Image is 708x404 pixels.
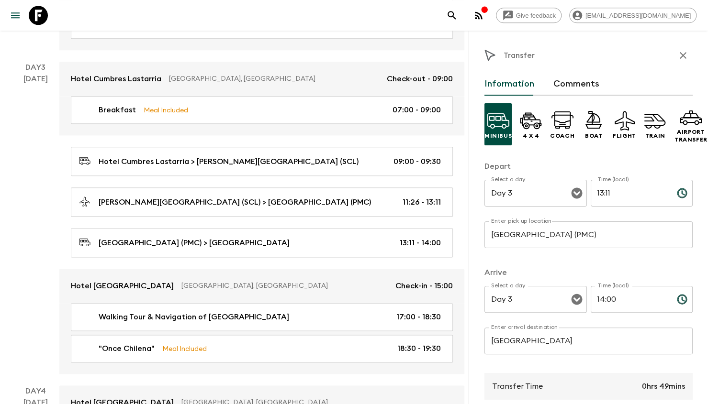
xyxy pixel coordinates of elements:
[59,62,464,96] a: Hotel Cumbres Lastarria[GEOGRAPHIC_DATA], [GEOGRAPHIC_DATA]Check-out - 09:00
[393,156,441,167] p: 09:00 - 09:30
[511,12,561,19] span: Give feedback
[504,50,535,61] p: Transfer
[169,74,379,84] p: [GEOGRAPHIC_DATA], [GEOGRAPHIC_DATA]
[570,186,584,200] button: Open
[570,293,584,306] button: Open
[71,280,174,292] p: Hotel [GEOGRAPHIC_DATA]
[484,267,693,278] p: Arrive
[484,73,534,96] button: Information
[71,228,453,257] a: [GEOGRAPHIC_DATA] (PMC) > [GEOGRAPHIC_DATA]13:11 - 14:00
[395,280,453,292] p: Check-in - 15:00
[673,184,692,203] button: Choose time, selected time is 1:11 PM
[387,73,453,85] p: Check-out - 09:00
[99,343,155,354] p: "Once Chilena"
[491,323,558,331] label: Enter arrival destination
[99,156,359,167] p: Hotel Cumbres Lastarria > [PERSON_NAME][GEOGRAPHIC_DATA] (SCL)
[674,128,708,143] p: Airport Transfer
[591,286,669,313] input: hh:mm
[11,62,59,73] p: Day 3
[580,12,696,19] span: [EMAIL_ADDRESS][DOMAIN_NAME]
[59,269,464,303] a: Hotel [GEOGRAPHIC_DATA][GEOGRAPHIC_DATA], [GEOGRAPHIC_DATA]Check-in - 15:00
[397,343,441,354] p: 18:30 - 19:30
[645,132,665,140] p: Train
[71,187,453,217] a: [PERSON_NAME][GEOGRAPHIC_DATA] (SCL) > [GEOGRAPHIC_DATA] (PMC)11:26 - 13:11
[491,175,525,184] label: Select a day
[523,132,539,140] p: 4 x 4
[181,281,388,291] p: [GEOGRAPHIC_DATA], [GEOGRAPHIC_DATA]
[99,311,289,323] p: Walking Tour & Navigation of [GEOGRAPHIC_DATA]
[484,161,693,172] p: Depart
[71,335,453,362] a: "Once Chilena"Meal Included18:30 - 19:30
[550,132,574,140] p: Coach
[400,237,441,249] p: 13:11 - 14:00
[484,132,512,140] p: Minibus
[71,96,453,124] a: BreakfastMeal Included07:00 - 09:00
[162,343,207,354] p: Meal Included
[553,73,599,96] button: Comments
[11,385,59,397] p: Day 4
[642,381,685,392] p: 0hrs 49mins
[23,73,48,374] div: [DATE]
[597,175,629,184] label: Time (local)
[71,73,161,85] p: Hotel Cumbres Lastarria
[393,104,441,116] p: 07:00 - 09:00
[99,104,136,116] p: Breakfast
[492,381,543,392] p: Transfer Time
[597,282,629,290] label: Time (local)
[496,8,562,23] a: Give feedback
[673,290,692,309] button: Choose time, selected time is 2:00 PM
[442,6,461,25] button: search adventures
[569,8,697,23] div: [EMAIL_ADDRESS][DOMAIN_NAME]
[6,6,25,25] button: menu
[585,132,602,140] p: Boat
[403,197,441,208] p: 11:26 - 13:11
[99,237,290,249] p: [GEOGRAPHIC_DATA] (PMC) > [GEOGRAPHIC_DATA]
[491,217,552,225] label: Enter pick up location
[591,180,669,207] input: hh:mm
[396,311,441,323] p: 17:00 - 18:30
[71,303,453,331] a: Walking Tour & Navigation of [GEOGRAPHIC_DATA]17:00 - 18:30
[144,105,188,115] p: Meal Included
[71,147,453,176] a: Hotel Cumbres Lastarria > [PERSON_NAME][GEOGRAPHIC_DATA] (SCL)09:00 - 09:30
[491,282,525,290] label: Select a day
[99,197,371,208] p: [PERSON_NAME][GEOGRAPHIC_DATA] (SCL) > [GEOGRAPHIC_DATA] (PMC)
[613,132,636,140] p: Flight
